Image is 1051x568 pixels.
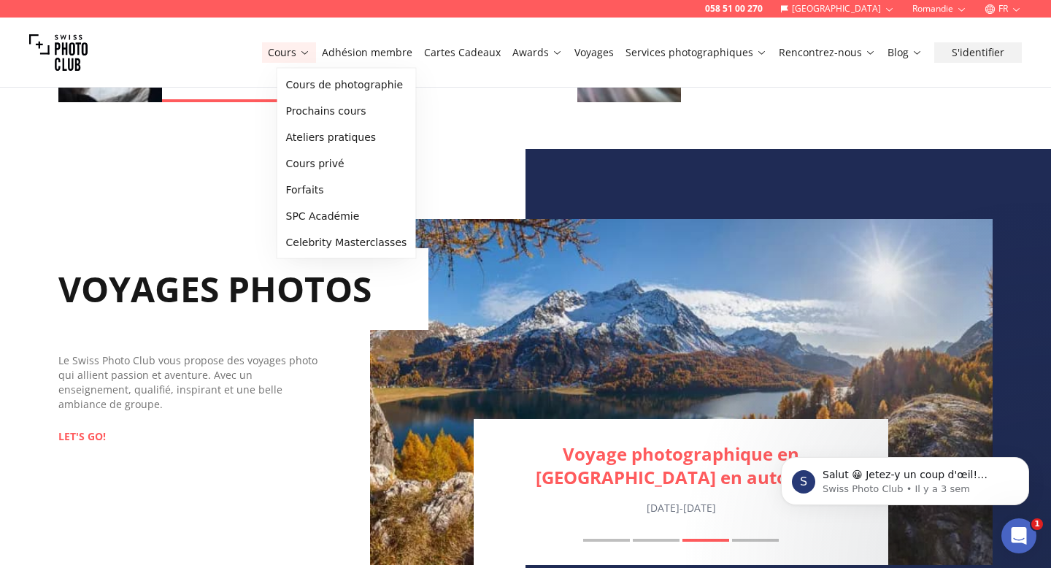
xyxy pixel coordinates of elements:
h2: VOYAGES PHOTOS [58,248,428,330]
a: Blog [888,45,923,60]
iframe: Intercom live chat [1001,518,1036,553]
a: Adhésion membre [322,45,412,60]
a: Services photographiques [625,45,767,60]
span: 1 [1031,518,1043,530]
a: Celebrity Masterclasses [280,229,413,256]
a: Cours [268,45,310,60]
button: Adhésion membre [316,42,418,63]
a: SPC Académie [280,203,413,229]
a: Forfaits [280,177,413,203]
a: Voyage photographique en [GEOGRAPHIC_DATA] en automne [474,442,889,489]
a: 058 51 00 270 [705,3,763,15]
img: Voyage photographique en Engadine en automne [370,219,993,565]
span: Le Swiss Photo Club vous propose des voyages photo qui allient passion et aventure. Avec un ensei... [58,353,317,411]
img: Swiss photo club [29,23,88,82]
button: Rencontrez-nous [773,42,882,63]
a: Voyages [574,45,614,60]
a: Cartes Cadeaux [424,45,501,60]
a: Prochains cours [280,98,413,124]
div: 3 / 4 [370,219,993,565]
button: Blog [882,42,928,63]
div: [DATE] - [DATE] [474,501,889,515]
iframe: Intercom notifications message [759,426,1051,529]
button: Awards [507,42,569,63]
a: Cours de photographie [280,72,413,98]
button: Voyages [569,42,620,63]
button: Services photographiques [620,42,773,63]
a: Awards [512,45,563,60]
a: Ateliers pratiques [280,124,413,150]
button: S'identifier [934,42,1022,63]
button: Cartes Cadeaux [418,42,507,63]
button: Cours [262,42,316,63]
a: Cours privé [280,150,413,177]
a: Rencontrez-nous [779,45,876,60]
a: LET'S GO! [58,429,106,444]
